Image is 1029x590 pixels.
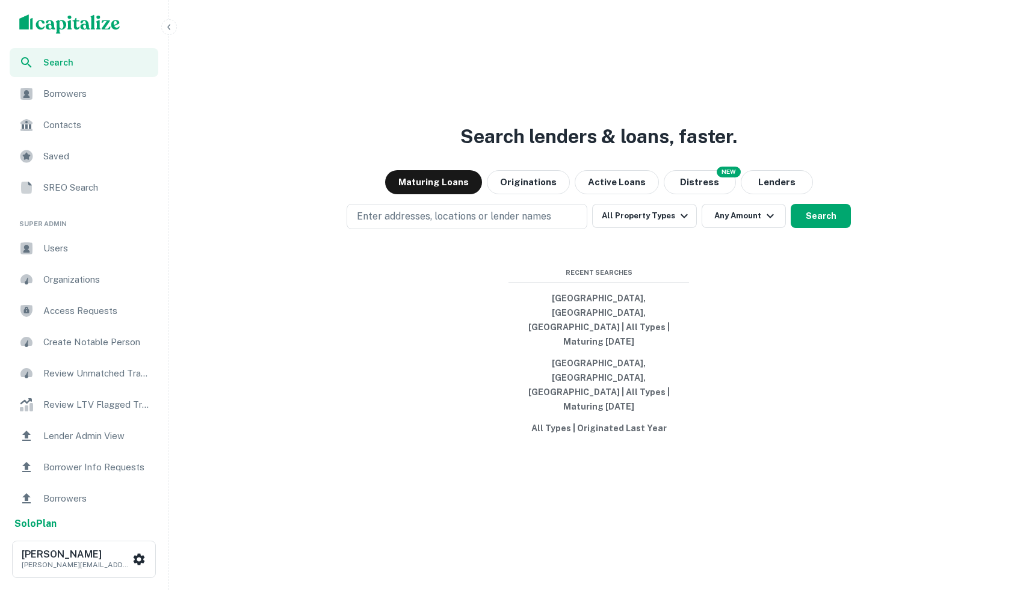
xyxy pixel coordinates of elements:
[10,173,158,202] a: SREO Search
[22,550,130,559] h6: [PERSON_NAME]
[460,122,737,151] h3: Search lenders & loans, faster.
[10,79,158,108] a: Borrowers
[592,204,697,228] button: All Property Types
[43,460,151,475] span: Borrower Info Requests
[10,453,158,482] a: Borrower Info Requests
[10,111,158,140] a: Contacts
[969,494,1029,552] iframe: Chat Widget
[10,234,158,263] a: Users
[43,398,151,412] span: Review LTV Flagged Transactions
[10,328,158,357] a: Create Notable Person
[741,170,813,194] button: Lenders
[43,335,151,349] span: Create Notable Person
[10,297,158,325] a: Access Requests
[664,170,736,194] button: Search distressed loans with lien and other non-mortgage details.
[347,204,587,229] button: Enter addresses, locations or lender names
[43,56,151,69] span: Search
[43,491,151,506] span: Borrowers
[487,170,570,194] button: Originations
[575,170,659,194] button: Active Loans
[10,48,158,77] a: Search
[14,517,57,531] a: SoloPlan
[43,241,151,256] span: Users
[43,180,151,195] span: SREO Search
[19,14,120,34] img: capitalize-logo.png
[10,265,158,294] a: Organizations
[10,359,158,388] a: Review Unmatched Transactions
[508,287,689,352] button: [GEOGRAPHIC_DATA], [GEOGRAPHIC_DATA], [GEOGRAPHIC_DATA] | All Types | Maturing [DATE]
[508,268,689,278] span: Recent Searches
[385,170,482,194] button: Maturing Loans
[43,429,151,443] span: Lender Admin View
[43,87,151,101] span: Borrowers
[10,422,158,450] a: Lender Admin View
[43,366,151,381] span: Review Unmatched Transactions
[10,484,158,513] a: Borrowers
[43,118,151,132] span: Contacts
[10,204,158,234] li: Super Admin
[10,142,158,171] a: Saved
[508,417,689,439] button: All Types | Originated Last Year
[717,167,741,177] div: NEW
[14,518,57,529] strong: Solo Plan
[702,204,786,228] button: Any Amount
[357,209,551,224] p: Enter addresses, locations or lender names
[10,390,158,419] a: Review LTV Flagged Transactions
[43,272,151,287] span: Organizations
[791,204,851,228] button: Search
[43,304,151,318] span: Access Requests
[43,149,151,164] span: Saved
[12,541,156,578] button: [PERSON_NAME][PERSON_NAME][EMAIL_ADDRESS][PERSON_NAME][DOMAIN_NAME]
[508,352,689,417] button: [GEOGRAPHIC_DATA], [GEOGRAPHIC_DATA], [GEOGRAPHIC_DATA] | All Types | Maturing [DATE]
[22,559,130,570] p: [PERSON_NAME][EMAIL_ADDRESS][PERSON_NAME][DOMAIN_NAME]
